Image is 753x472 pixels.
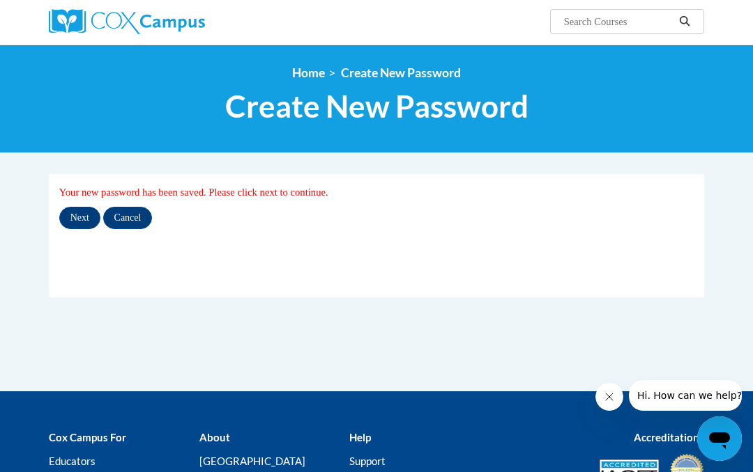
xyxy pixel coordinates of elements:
iframe: Message from company [629,380,742,411]
b: Cox Campus For [49,431,126,443]
iframe: Button to launch messaging window [697,416,742,461]
input: Cancel [103,207,153,229]
input: Next [59,207,100,229]
span: Create New Password [341,65,461,80]
iframe: Close message [595,383,623,411]
span: Create New Password [225,88,528,125]
a: Support [349,455,386,467]
b: About [199,431,230,443]
b: Help [349,431,371,443]
button: Search [674,13,695,30]
a: Cox Campus [49,9,253,34]
a: Educators [49,455,96,467]
input: Search Courses [563,13,674,30]
b: Accreditations [634,431,704,443]
a: Home [292,65,325,80]
img: Cox Campus [49,9,205,34]
a: [GEOGRAPHIC_DATA] [199,455,305,467]
span: Your new password has been saved. Please click next to continue. [59,187,328,198]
